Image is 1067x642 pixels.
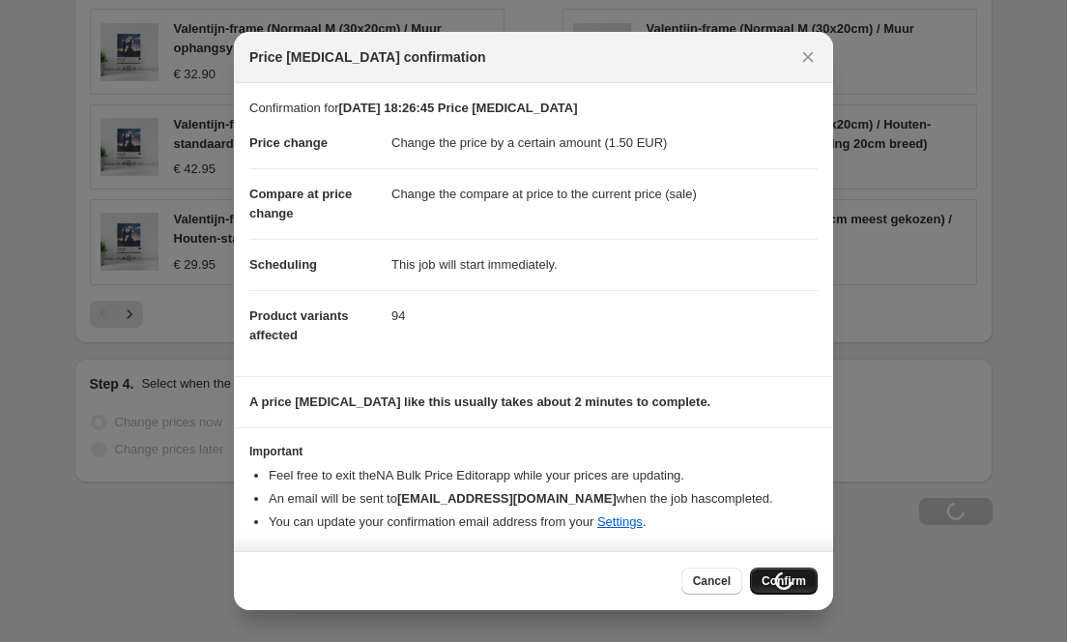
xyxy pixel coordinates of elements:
li: You can update your confirmation email address from your . [269,512,818,532]
dd: Change the compare at price to the current price (sale) [391,168,818,219]
b: A price [MEDICAL_DATA] like this usually takes about 2 minutes to complete. [249,394,710,409]
button: Cancel [681,568,742,595]
span: Cancel [693,573,731,589]
li: Feel free to exit the NA Bulk Price Editor app while your prices are updating. [269,466,818,485]
button: Close [794,44,822,71]
span: Compare at price change [249,187,352,220]
span: Product variants affected [249,308,349,342]
a: Settings [597,514,643,529]
dd: 94 [391,290,818,341]
b: [DATE] 18:26:45 Price [MEDICAL_DATA] [338,101,577,115]
dd: Change the price by a certain amount (1.50 EUR) [391,118,818,168]
dd: This job will start immediately. [391,239,818,290]
h3: Important [249,444,818,459]
b: [EMAIL_ADDRESS][DOMAIN_NAME] [397,491,617,506]
span: Scheduling [249,257,317,272]
span: Price change [249,135,328,150]
p: Confirmation for [249,99,818,118]
span: Price [MEDICAL_DATA] confirmation [249,47,486,67]
li: An email will be sent to when the job has completed . [269,489,818,509]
